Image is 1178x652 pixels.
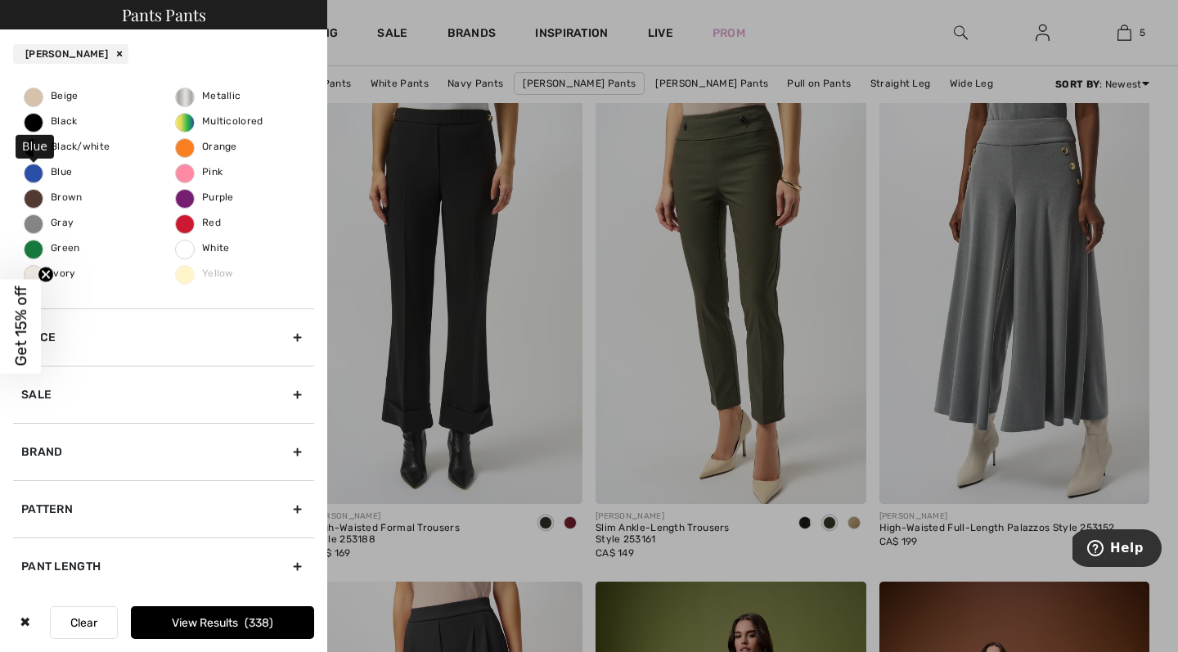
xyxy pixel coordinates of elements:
button: View Results338 [131,606,314,639]
div: Sale [13,366,314,423]
span: 338 [245,616,273,630]
span: Black [25,115,78,127]
span: Pink [176,166,223,178]
span: Metallic [176,90,241,101]
span: Yellow [176,268,234,279]
button: Clear [50,606,118,639]
span: Black/white [25,141,110,152]
button: Close teaser [38,266,54,282]
span: Multicolored [176,115,263,127]
div: Pant Length [13,537,314,595]
span: Brown [25,191,83,203]
span: Blue [25,166,72,178]
span: White [176,242,230,254]
div: ✖ [13,606,37,639]
span: Green [25,242,80,254]
div: Price [13,308,314,366]
div: [PERSON_NAME] [13,44,128,64]
iframe: Opens a widget where you can find more information [1072,529,1162,570]
span: Orange [176,141,237,152]
span: Purple [176,191,234,203]
div: Pattern [13,480,314,537]
span: Red [176,217,221,228]
div: Blue [16,134,54,158]
div: Brand [13,423,314,480]
span: Gray [25,217,74,228]
span: Get 15% off [11,286,30,366]
span: Ivory [25,268,76,279]
span: Beige [25,90,79,101]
